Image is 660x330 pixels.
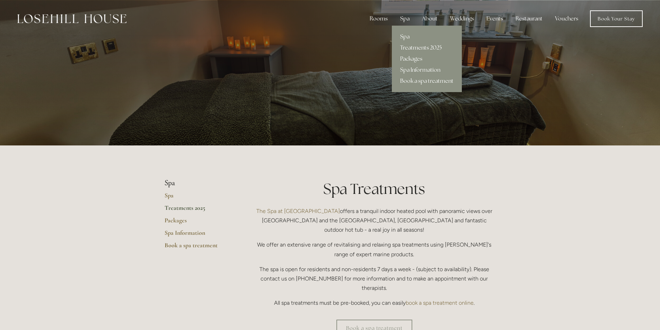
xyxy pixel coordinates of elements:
a: book a spa treatment online [406,300,474,306]
a: Book a spa treatment [392,75,462,87]
div: About [416,12,443,26]
li: Spa [165,179,231,188]
div: Spa [395,12,415,26]
a: Treatments 2025 [392,42,462,53]
a: Book a spa treatment [165,241,231,254]
div: Weddings [445,12,479,26]
h1: Spa Treatments [253,179,496,199]
a: Spa [392,31,462,42]
p: offers a tranquil indoor heated pool with panoramic views over [GEOGRAPHIC_DATA] and the [GEOGRAP... [253,206,496,235]
a: Spa Information [165,229,231,241]
p: We offer an extensive range of revitalising and relaxing spa treatments using [PERSON_NAME]'s ran... [253,240,496,259]
a: Spa Information [392,64,462,75]
p: The spa is open for residents and non-residents 7 days a week - (subject to availability). Please... [253,265,496,293]
a: Book Your Stay [590,10,643,27]
a: Vouchers [549,12,584,26]
a: The Spa at [GEOGRAPHIC_DATA] [256,208,340,214]
div: Rooms [364,12,393,26]
a: Packages [392,53,462,64]
p: All spa treatments must be pre-booked, you can easily . [253,298,496,307]
div: Restaurant [510,12,548,26]
a: Treatments 2025 [165,204,231,216]
a: Packages [165,216,231,229]
a: Spa [165,191,231,204]
div: Events [481,12,509,26]
img: Losehill House [17,14,126,23]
